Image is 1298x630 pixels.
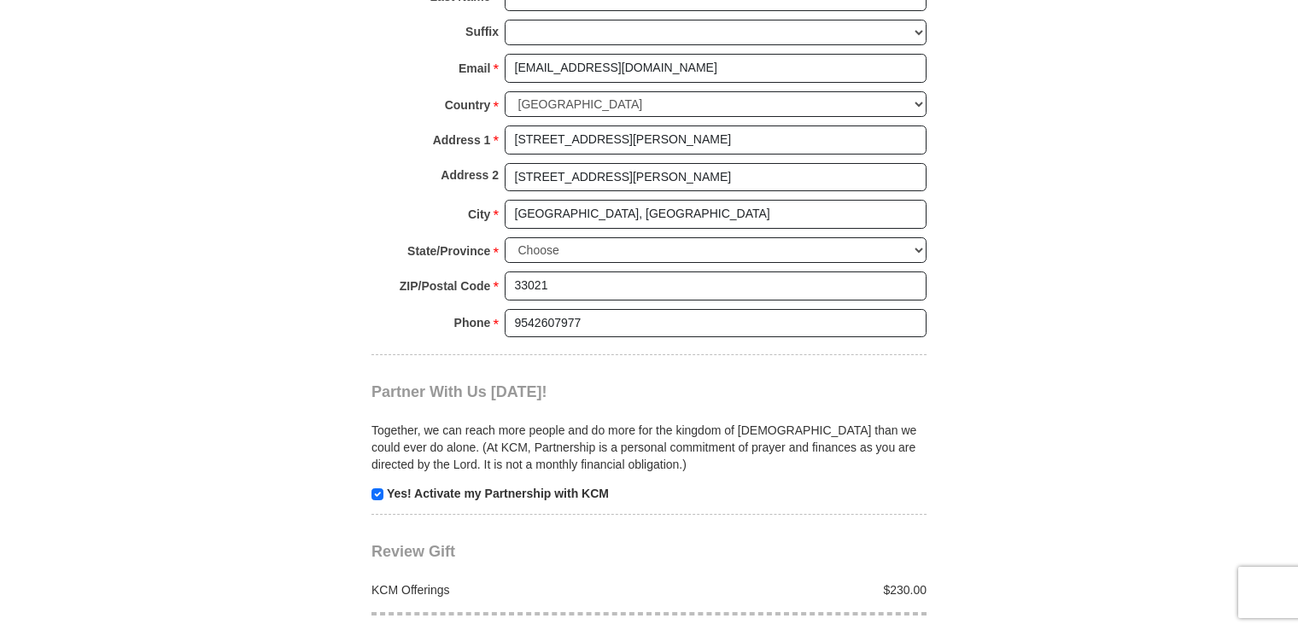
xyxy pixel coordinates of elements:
strong: ZIP/Postal Code [400,274,491,298]
strong: State/Province [407,239,490,263]
strong: Phone [454,311,491,335]
p: Together, we can reach more people and do more for the kingdom of [DEMOGRAPHIC_DATA] than we coul... [371,422,927,473]
strong: City [468,202,490,226]
strong: Address 1 [433,128,491,152]
span: Partner With Us [DATE]! [371,383,547,400]
strong: Country [445,93,491,117]
strong: Yes! Activate my Partnership with KCM [387,487,609,500]
div: $230.00 [649,581,936,598]
div: KCM Offerings [363,581,650,598]
span: Review Gift [371,543,455,560]
strong: Email [459,56,490,80]
strong: Address 2 [441,163,499,187]
strong: Suffix [465,20,499,44]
